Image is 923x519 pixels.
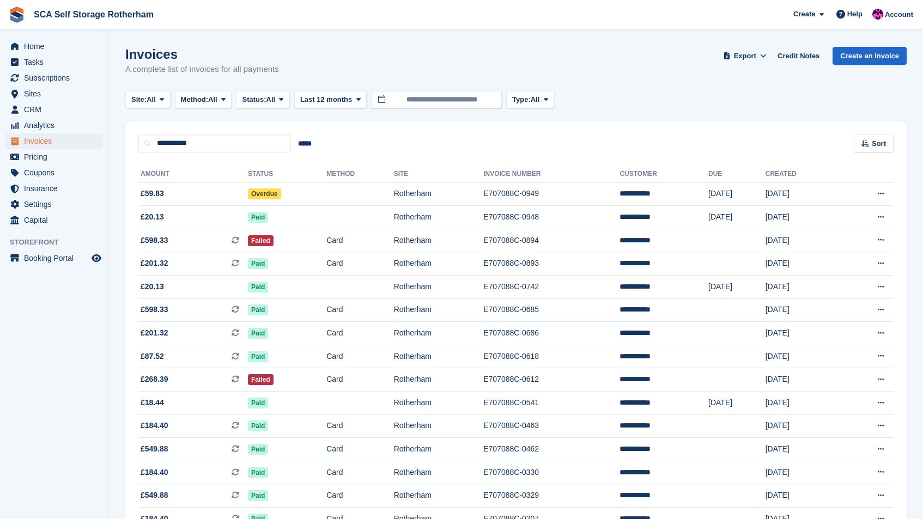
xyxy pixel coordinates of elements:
a: menu [5,165,103,180]
a: Preview store [90,252,103,265]
td: E707088C-0541 [483,392,620,415]
a: menu [5,212,103,228]
span: Paid [248,420,268,431]
span: Last 12 months [300,94,352,105]
td: E707088C-0612 [483,368,620,392]
td: E707088C-0462 [483,438,620,461]
td: [DATE] [766,368,840,392]
button: Method: All [175,91,232,109]
span: Capital [24,212,89,228]
th: Customer [620,166,708,183]
a: menu [5,197,103,212]
a: menu [5,181,103,196]
td: Rotherham [394,182,484,206]
td: E707088C-0948 [483,206,620,229]
span: £20.13 [141,281,164,292]
span: Paid [248,328,268,339]
td: E707088C-0893 [483,252,620,276]
span: Export [734,51,756,62]
h1: Invoices [125,47,279,62]
td: E707088C-0329 [483,484,620,508]
span: £184.40 [141,420,168,431]
td: E707088C-0686 [483,322,620,345]
span: Home [24,39,89,54]
th: Due [708,166,766,183]
th: Method [326,166,394,183]
td: E707088C-0742 [483,276,620,299]
span: Coupons [24,165,89,180]
span: Paid [248,398,268,408]
span: Settings [24,197,89,212]
td: Rotherham [394,461,484,484]
span: Failed [248,235,274,246]
td: [DATE] [766,322,840,345]
span: Invoices [24,133,89,149]
td: Card [326,484,394,508]
span: Paid [248,258,268,269]
a: SCA Self Storage Rotherham [29,5,158,23]
a: menu [5,54,103,70]
td: [DATE] [708,276,766,299]
p: A complete list of invoices for all payments [125,63,279,76]
span: Account [885,9,913,20]
span: £549.88 [141,490,168,501]
span: £59.83 [141,188,164,199]
td: Rotherham [394,206,484,229]
td: Card [326,252,394,276]
span: £201.32 [141,327,168,339]
th: Invoice Number [483,166,620,183]
td: [DATE] [766,414,840,438]
td: E707088C-0618 [483,345,620,368]
th: Status [248,166,326,183]
td: [DATE] [766,182,840,206]
td: [DATE] [766,252,840,276]
td: Card [326,322,394,345]
span: Method: [181,94,209,105]
a: menu [5,70,103,86]
td: Rotherham [394,392,484,415]
span: £598.33 [141,304,168,315]
th: Site [394,166,484,183]
span: All [266,94,276,105]
button: Site: All [125,91,171,109]
a: menu [5,102,103,117]
td: Rotherham [394,276,484,299]
span: £20.13 [141,211,164,223]
img: Sam Chapman [872,9,883,20]
span: Site: [131,94,147,105]
td: Rotherham [394,229,484,252]
span: £549.88 [141,443,168,455]
a: menu [5,86,103,101]
span: Paid [248,282,268,292]
td: Card [326,414,394,438]
span: Insurance [24,181,89,196]
td: [DATE] [708,182,766,206]
td: Card [326,438,394,461]
img: stora-icon-8386f47178a22dfd0bd8f6a31ec36ba5ce8667c1dd55bd0f319d3a0aa187defe.svg [9,7,25,23]
td: Card [326,298,394,322]
td: Rotherham [394,345,484,368]
td: [DATE] [766,206,840,229]
button: Status: All [236,91,289,109]
span: All [531,94,540,105]
span: Paid [248,490,268,501]
td: Rotherham [394,484,484,508]
span: Booking Portal [24,251,89,266]
a: Credit Notes [773,47,824,65]
span: Help [847,9,863,20]
span: Analytics [24,118,89,133]
span: £598.33 [141,235,168,246]
span: £18.44 [141,397,164,408]
td: [DATE] [708,206,766,229]
th: Created [766,166,840,183]
button: Type: All [506,91,554,109]
span: £201.32 [141,258,168,269]
span: Failed [248,374,274,385]
td: Rotherham [394,438,484,461]
td: Rotherham [394,414,484,438]
td: [DATE] [766,298,840,322]
a: menu [5,118,103,133]
span: Subscriptions [24,70,89,86]
a: menu [5,251,103,266]
a: menu [5,149,103,164]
